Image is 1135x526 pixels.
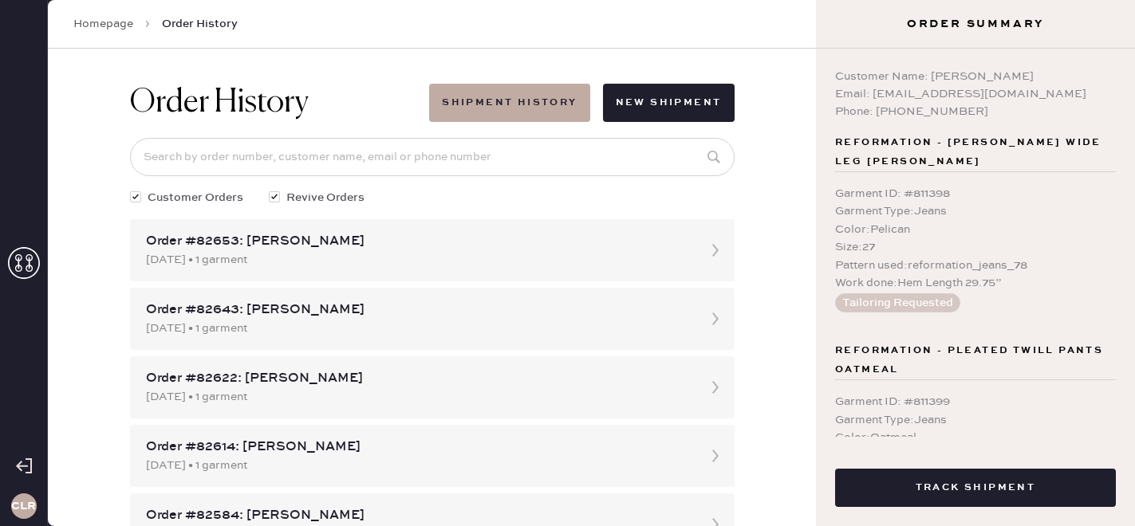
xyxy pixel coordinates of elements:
[148,189,243,206] span: Customer Orders
[835,221,1116,238] div: Color : Pelican
[835,411,1116,429] div: Garment Type : Jeans
[816,16,1135,32] h3: Order Summary
[73,16,133,32] a: Homepage
[835,274,1116,292] div: Work done : Hem Length 29.75”
[835,293,960,312] button: Tailoring Requested
[835,238,1116,256] div: Size : 27
[11,500,36,512] h3: CLR
[146,388,690,406] div: [DATE] • 1 garment
[429,84,589,122] button: Shipment History
[835,85,1116,103] div: Email: [EMAIL_ADDRESS][DOMAIN_NAME]
[146,232,690,251] div: Order #82653: [PERSON_NAME]
[835,393,1116,410] div: Garment ID : # 811399
[1059,454,1128,523] iframe: Front Chat
[146,251,690,269] div: [DATE] • 1 garment
[146,300,690,320] div: Order #82643: [PERSON_NAME]
[286,189,365,206] span: Revive Orders
[146,369,690,388] div: Order #82622: [PERSON_NAME]
[146,438,690,457] div: Order #82614: [PERSON_NAME]
[162,16,238,32] span: Order History
[835,202,1116,220] div: Garment Type : Jeans
[835,479,1116,494] a: Track Shipment
[835,429,1116,446] div: Color : Oatmeal
[146,457,690,474] div: [DATE] • 1 garment
[130,84,309,122] h1: Order History
[835,103,1116,120] div: Phone: [PHONE_NUMBER]
[146,320,690,337] div: [DATE] • 1 garment
[835,341,1116,379] span: Reformation - Pleated Twill Pants Oatmeal
[835,257,1116,274] div: Pattern used : reformation_jeans_78
[835,469,1116,507] button: Track Shipment
[835,133,1116,171] span: Reformation - [PERSON_NAME] Wide Leg [PERSON_NAME]
[835,185,1116,202] div: Garment ID : # 811398
[130,138,735,176] input: Search by order number, customer name, email or phone number
[146,506,690,525] div: Order #82584: [PERSON_NAME]
[835,68,1116,85] div: Customer Name: [PERSON_NAME]
[603,84,735,122] button: New Shipment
